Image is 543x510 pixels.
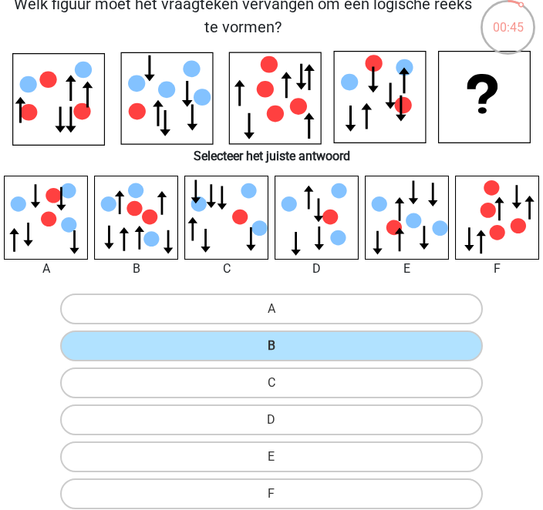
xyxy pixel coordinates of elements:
[60,404,484,435] label: D
[353,260,460,278] div: E
[60,441,484,472] label: E
[60,478,484,509] label: F
[6,146,537,163] h6: Selecteer het juiste antwoord
[173,260,280,278] div: C
[263,260,370,278] div: D
[60,294,484,324] label: A
[60,367,484,398] label: C
[60,330,484,361] label: B
[83,260,190,278] div: B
